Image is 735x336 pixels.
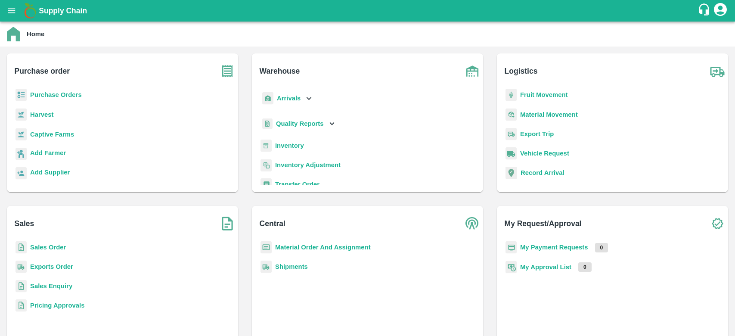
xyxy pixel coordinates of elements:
[16,241,27,254] img: sales
[30,149,66,156] b: Add Farmer
[261,159,272,171] img: inventory
[506,108,517,121] img: material
[16,89,27,101] img: reciept
[30,302,84,309] a: Pricing Approvals
[16,280,27,292] img: sales
[520,91,568,98] a: Fruit Movement
[22,2,39,19] img: logo
[698,3,713,19] div: customer-support
[262,92,273,105] img: whArrival
[260,218,285,230] b: Central
[260,65,300,77] b: Warehouse
[275,181,319,188] a: Transfer Order
[30,111,53,118] a: Harvest
[275,142,304,149] a: Inventory
[520,111,578,118] a: Material Movement
[521,169,564,176] a: Record Arrival
[27,31,44,37] b: Home
[506,128,517,140] img: delivery
[217,213,238,234] img: soSales
[30,148,66,160] a: Add Farmer
[520,244,588,251] a: My Payment Requests
[261,115,337,133] div: Quality Reports
[505,218,582,230] b: My Request/Approval
[16,261,27,273] img: shipments
[506,167,517,179] img: recordArrival
[506,89,517,101] img: fruit
[16,167,27,180] img: supplier
[16,108,27,121] img: harvest
[506,261,517,274] img: approval
[275,263,308,270] a: Shipments
[595,243,608,252] p: 0
[505,65,538,77] b: Logistics
[713,2,728,20] div: account of current user
[707,60,728,82] img: truck
[276,120,324,127] b: Quality Reports
[506,147,517,160] img: vehicle
[30,169,70,176] b: Add Supplier
[30,168,70,179] a: Add Supplier
[275,244,371,251] a: Material Order And Assignment
[707,213,728,234] img: check
[261,178,272,191] img: whTransfer
[30,244,66,251] a: Sales Order
[578,262,592,272] p: 0
[16,148,27,160] img: farmer
[30,131,74,138] a: Captive Farms
[261,140,272,152] img: whInventory
[462,60,483,82] img: warehouse
[7,27,20,41] img: home
[2,1,22,21] button: open drawer
[275,162,341,168] a: Inventory Adjustment
[16,299,27,312] img: sales
[462,213,483,234] img: central
[39,6,87,15] b: Supply Chain
[277,95,301,102] b: Arrivals
[261,261,272,273] img: shipments
[217,60,238,82] img: purchase
[520,131,554,137] a: Export Trip
[16,128,27,141] img: harvest
[261,241,272,254] img: centralMaterial
[39,5,698,17] a: Supply Chain
[15,218,34,230] b: Sales
[30,283,72,289] a: Sales Enquiry
[261,89,314,108] div: Arrivals
[520,264,571,271] a: My Approval List
[262,118,273,129] img: qualityReport
[15,65,70,77] b: Purchase order
[520,150,569,157] a: Vehicle Request
[30,91,82,98] a: Purchase Orders
[506,241,517,254] img: payment
[30,263,73,270] a: Exports Order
